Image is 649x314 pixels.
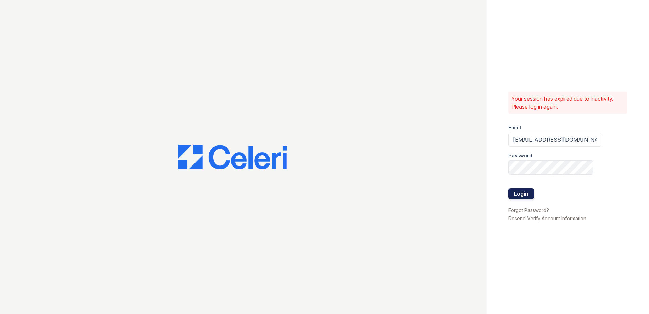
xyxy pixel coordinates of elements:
[178,145,287,169] img: CE_Logo_Blue-a8612792a0a2168367f1c8372b55b34899dd931a85d93a1a3d3e32e68fde9ad4.png
[508,188,534,199] button: Login
[508,152,532,159] label: Password
[511,94,625,111] p: Your session has expired due to inactivity. Please log in again.
[508,124,521,131] label: Email
[508,215,586,221] a: Resend Verify Account Information
[508,207,549,213] a: Forgot Password?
